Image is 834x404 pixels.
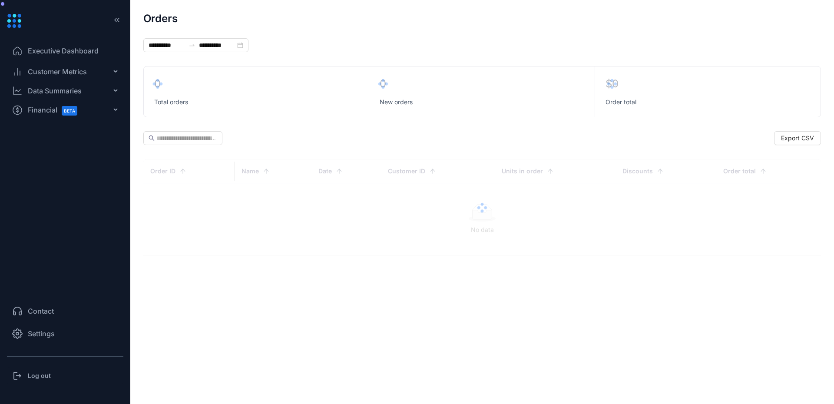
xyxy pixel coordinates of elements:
[28,86,82,96] div: Data Summaries
[28,100,85,120] span: Financial
[149,135,155,141] span: search
[28,46,99,56] span: Executive Dashboard
[28,328,55,339] span: Settings
[606,98,636,106] span: Order total
[774,131,821,145] button: Export CSV
[28,371,51,380] h3: Log out
[28,306,54,316] span: Contact
[28,66,87,77] span: Customer Metrics
[143,13,178,24] h1: Orders
[154,98,188,106] span: Total orders
[189,42,195,49] span: to
[380,98,413,106] span: New orders
[781,133,814,143] span: Export CSV
[189,42,195,49] span: swap-right
[62,106,77,116] span: BETA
